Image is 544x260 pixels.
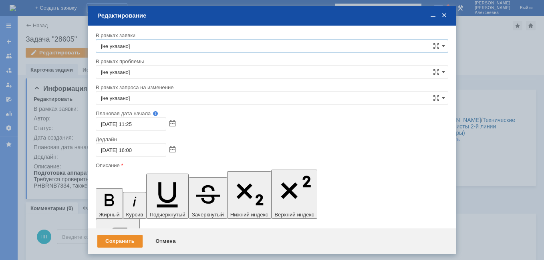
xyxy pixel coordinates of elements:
[146,174,188,219] button: Подчеркнутый
[99,212,120,218] span: Жирный
[192,212,224,218] span: Зачеркнутый
[440,12,448,19] span: Закрыть
[96,163,447,168] div: Описание
[96,85,447,90] div: В рамках запроса на изменение
[274,212,314,218] span: Верхний индекс
[3,3,115,16] strong: Подготовка аппарата перед отправкой к заказчику
[227,171,272,219] button: Нижний индекс
[230,212,268,218] span: Нижний индекс
[96,33,447,38] div: В рамках заявки
[429,12,437,19] span: Свернуть (Ctrl + M)
[97,12,448,19] div: Редактирование
[126,212,143,218] span: Курсив
[123,192,147,219] button: Курсив
[96,188,123,219] button: Жирный
[149,212,185,218] span: Подчеркнутый
[271,170,317,219] button: Верхний индекс
[433,69,439,75] span: Сложная форма
[189,177,227,219] button: Зачеркнутый
[433,95,439,101] span: Сложная форма
[96,137,447,142] div: Дедлайн
[96,111,437,116] div: Плановая дата начала
[433,43,439,49] span: Сложная форма
[96,59,447,64] div: В рамках проблемы
[3,16,117,42] div: Требуется проверить на работоспособность аппарат МФУ HP LaserJet Pro M426fdn A4, сер. № PHBRNB733...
